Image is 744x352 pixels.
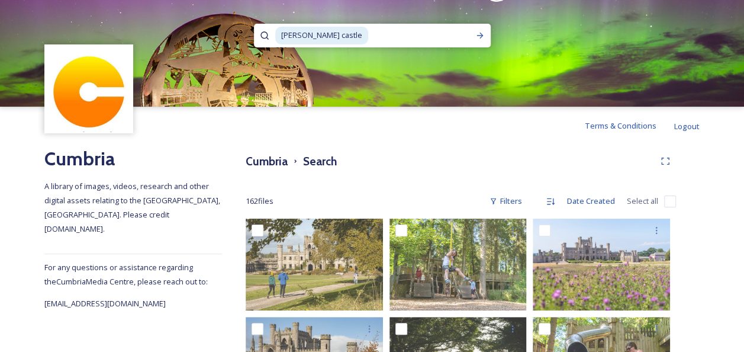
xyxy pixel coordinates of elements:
span: Terms & Conditions [585,120,656,131]
img: images.jpg [46,46,132,132]
span: For any questions or assistance regarding the Cumbria Media Centre, please reach out to: [44,262,208,287]
div: Filters [484,190,528,213]
h3: Search [303,153,337,170]
img: Attract and Disperse (516 of 1364).jpg [389,219,527,311]
h2: Cumbria [44,145,222,173]
span: A library of images, videos, research and other digital assets relating to the [GEOGRAPHIC_DATA],... [44,181,222,234]
span: [PERSON_NAME] castle [275,27,368,44]
img: Attract and Disperse (524 of 1364).jpg [533,219,670,311]
span: Logout [674,121,700,132]
span: 162 file s [246,196,273,207]
div: Date Created [561,190,621,213]
img: 20241017_PaulMitchell_CUMBRIATOURISM_LowtherCastle_Askham_-209.jpg [246,219,383,311]
h3: Cumbria [246,153,288,170]
span: [EMAIL_ADDRESS][DOMAIN_NAME] [44,298,166,309]
a: Terms & Conditions [585,119,674,133]
span: Select all [627,196,658,207]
